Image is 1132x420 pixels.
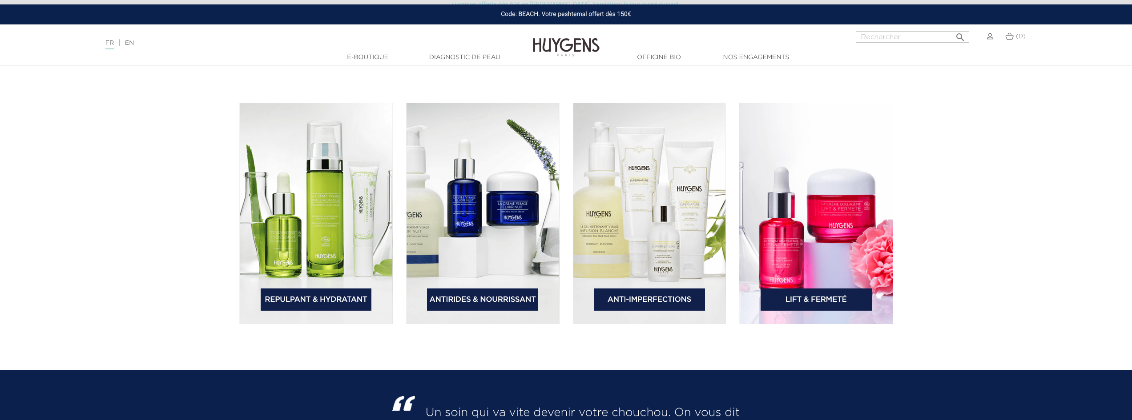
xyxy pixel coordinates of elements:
[101,38,465,48] div: |
[615,53,704,62] a: Officine Bio
[261,288,372,311] a: Repulpant & Hydratant
[1016,33,1026,40] span: (0)
[712,53,801,62] a: Nos engagements
[952,28,968,40] button: 
[739,103,893,324] img: bannière catégorie 4
[856,31,969,43] input: Rechercher
[105,40,114,49] a: FR
[239,103,393,324] img: bannière catégorie
[594,288,705,311] a: Anti-Imperfections
[573,103,726,324] img: bannière catégorie 3
[533,24,600,58] img: Huygens
[955,29,966,40] i: 
[420,53,509,62] a: Diagnostic de peau
[427,288,538,311] a: Antirides & Nourrissant
[761,288,872,311] a: Lift & Fermeté
[323,53,412,62] a: E-Boutique
[406,103,560,324] img: bannière catégorie 2
[125,40,134,46] a: EN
